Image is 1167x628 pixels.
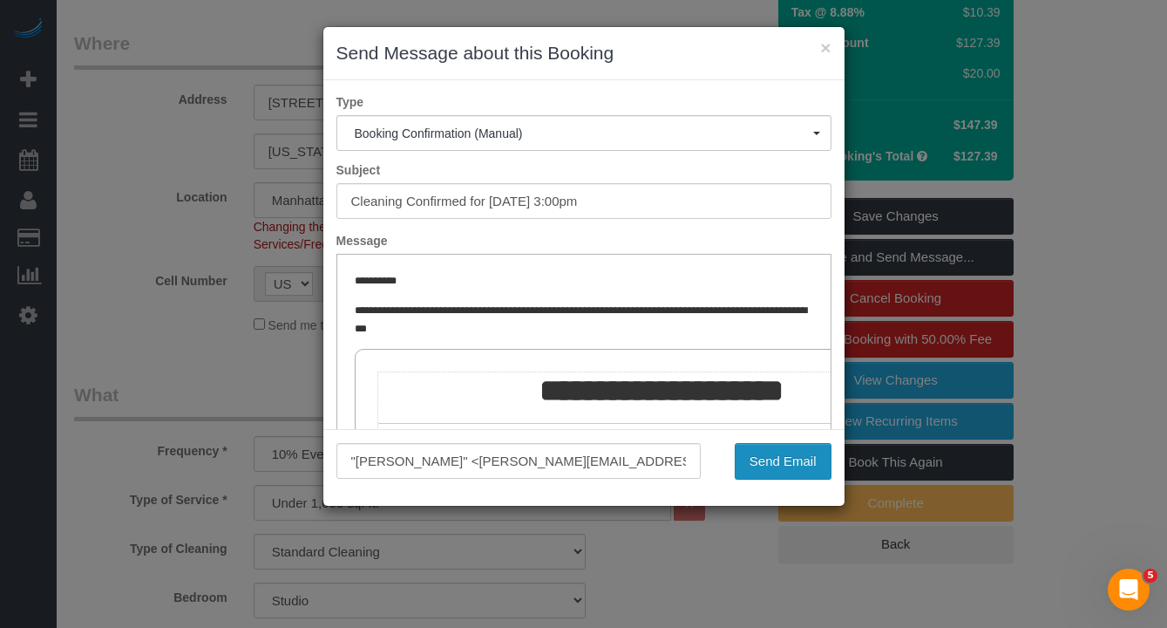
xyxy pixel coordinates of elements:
button: × [820,38,831,57]
span: Booking Confirmation (Manual) [355,126,813,140]
iframe: Rich Text Editor, editor1 [337,255,831,527]
span: 5 [1143,569,1157,583]
label: Message [323,232,845,249]
button: Send Email [735,443,831,480]
label: Type [323,93,845,111]
iframe: Intercom live chat [1108,569,1150,611]
input: Subject [336,183,831,219]
label: Subject [323,161,845,179]
h3: Send Message about this Booking [336,40,831,66]
button: Booking Confirmation (Manual) [336,115,831,151]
